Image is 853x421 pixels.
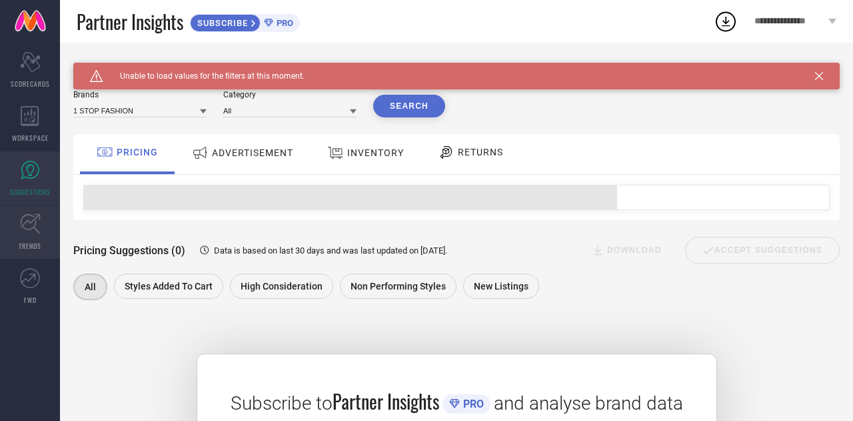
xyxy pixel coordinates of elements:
div: Category [223,90,357,99]
span: Partner Insights [333,388,439,415]
a: SUBSCRIBEPRO [190,11,300,32]
h1: SUGGESTIONS [73,63,143,73]
span: Partner Insights [77,8,183,35]
span: Unable to load values for the filters at this moment. [103,71,305,81]
span: RETURNS [458,147,503,157]
div: Brands [73,90,207,99]
span: PRO [460,398,484,410]
span: PRO [273,18,293,28]
span: TRENDS [19,241,41,251]
span: SCORECARDS [11,79,50,89]
span: Data is based on last 30 days and was last updated on [DATE] . [214,246,447,256]
span: New Listings [474,281,528,292]
span: High Consideration [241,281,323,292]
div: Open download list [714,9,738,33]
span: Styles Added To Cart [125,281,213,292]
div: Accept Suggestions [685,237,840,264]
span: Pricing Suggestions (0) [73,244,185,257]
span: PRICING [117,147,158,157]
span: INVENTORY [347,147,404,158]
button: Search [373,95,445,117]
span: WORKSPACE [12,133,49,143]
span: Non Performing Styles [351,281,446,292]
span: SUBSCRIBE [191,18,251,28]
span: All [85,282,96,292]
span: FWD [24,295,37,305]
span: Subscribe to [231,392,333,414]
span: and analyse brand data [494,392,683,414]
span: SUGGESTIONS [10,187,51,197]
span: ADVERTISEMENT [212,147,293,158]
